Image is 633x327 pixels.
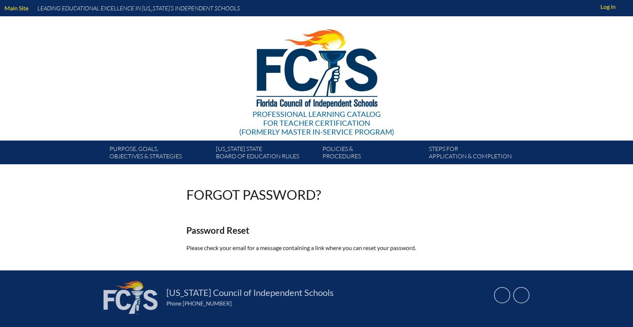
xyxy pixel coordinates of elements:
img: FCISlogo221.eps [240,16,393,117]
div: Professional Learning Catalog (formerly Master In-service Program) [239,109,394,136]
img: FCIS_logo_white [104,281,158,314]
h2: Password Reset [186,225,447,236]
p: Please check your email for a message containing a link where you can reset your password. [186,243,447,253]
a: Purpose, goals,objectives & strategies [106,144,213,164]
a: Professional Learning Catalog for Teacher Certification(formerly Master In-service Program) [236,15,397,138]
a: Steps forapplication & completion [426,144,532,164]
a: [US_STATE] Council of Independent Schools [163,287,336,299]
span: Log in [600,2,616,11]
span: for Teacher Certification [263,118,370,127]
div: Phone [PHONE_NUMBER] [166,300,485,307]
a: Policies &Procedures [319,144,426,164]
a: [US_STATE] StateBoard of Education rules [213,144,319,164]
a: Main Site [1,3,31,13]
h1: Forgot password? [186,188,321,201]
